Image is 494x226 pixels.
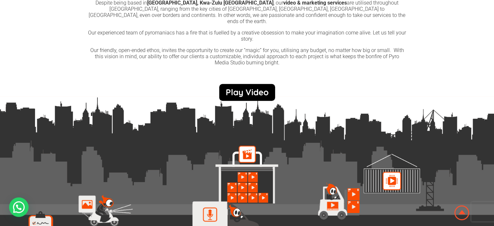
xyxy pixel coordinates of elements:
img: Animation Studio South Africa [453,204,471,221]
p: Our experienced team of pyromaniacs has a fire that is fuelled by a creative obsession to make yo... [88,30,406,42]
p: Our friendly, open-ended ethos, invites the opportunity to create our “magic” for you, utilising ... [88,47,406,66]
a: Play Video [219,84,275,101]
